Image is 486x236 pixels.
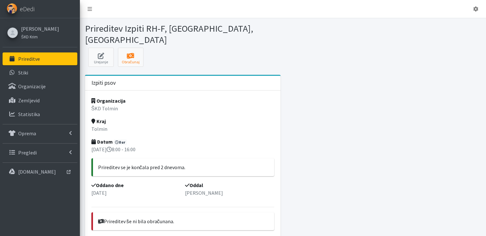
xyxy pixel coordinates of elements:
p: Statistika [18,111,40,117]
small: ŠKD Krim [21,34,38,39]
p: ŠKD Tolmin [91,105,274,112]
p: Tolmin [91,125,274,133]
strong: Kraj [91,118,106,124]
strong: Oddal [185,182,203,188]
p: [DOMAIN_NAME] [18,169,56,175]
p: [DATE] [91,189,181,197]
button: Obračunaj [118,48,143,67]
p: Zemljevid [18,97,40,104]
p: Prireditev se je končala pred 2 dnevoma. [98,163,269,171]
span: eDedi [20,4,35,14]
p: Prireditve [18,56,40,62]
strong: Organizacija [91,98,126,104]
a: Prireditve [3,52,77,65]
a: [DOMAIN_NAME] [3,165,77,178]
p: Stiki [18,69,28,76]
a: Organizacije [3,80,77,93]
p: [DATE] 8:00 - 16:00 [91,146,274,153]
p: Pregledi [18,149,37,156]
p: Organizacije [18,83,46,90]
a: ŠKD Krim [21,33,59,40]
h3: Izpiti psov [91,80,116,86]
span: 8 ur [114,139,127,145]
img: eDedi [7,3,17,14]
strong: Oddano dne [91,182,124,188]
a: Urejanje [88,48,114,67]
a: Zemljevid [3,94,77,107]
strong: Datum [91,138,113,145]
a: Pregledi [3,146,77,159]
p: Oprema [18,130,36,137]
a: Oprema [3,127,77,140]
p: Prireditev še ni bila obračunana. [98,217,269,225]
h1: Prireditev Izpiti RH-F, [GEOGRAPHIC_DATA], [GEOGRAPHIC_DATA] [85,23,281,45]
p: [PERSON_NAME] [185,189,274,197]
a: Stiki [3,66,77,79]
a: Statistika [3,108,77,121]
a: [PERSON_NAME] [21,25,59,33]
